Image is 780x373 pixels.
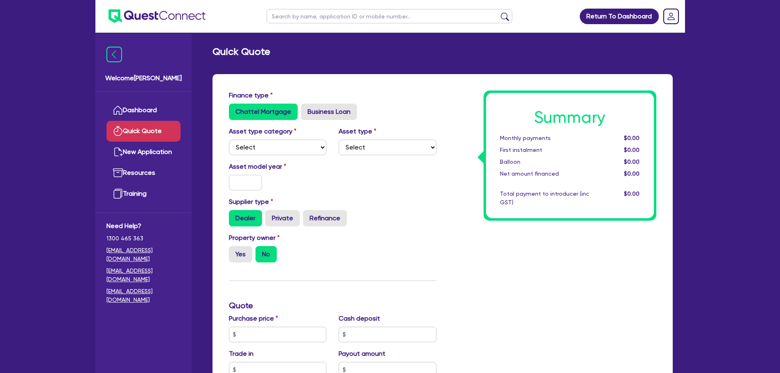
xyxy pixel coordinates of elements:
[229,90,273,100] label: Finance type
[106,246,181,263] a: [EMAIL_ADDRESS][DOMAIN_NAME]
[500,108,640,127] h1: Summary
[106,267,181,284] a: [EMAIL_ADDRESS][DOMAIN_NAME]
[624,147,640,153] span: $0.00
[106,142,181,163] a: New Application
[113,189,123,199] img: training
[494,170,595,178] div: Net amount financed
[624,170,640,177] span: $0.00
[229,349,253,359] label: Trade in
[265,210,300,226] label: Private
[494,190,595,207] div: Total payment to introducer (inc GST)
[339,127,376,136] label: Asset type
[229,210,262,226] label: Dealer
[106,183,181,204] a: Training
[229,197,273,207] label: Supplier type
[624,135,640,141] span: $0.00
[106,121,181,142] a: Quick Quote
[223,162,333,172] label: Asset model year
[113,126,123,136] img: quick-quote
[229,127,296,136] label: Asset type category
[113,147,123,157] img: new-application
[229,301,436,310] h3: Quote
[105,73,182,83] span: Welcome [PERSON_NAME]
[106,47,122,62] img: icon-menu-close
[660,6,682,27] a: Dropdown toggle
[339,314,380,323] label: Cash deposit
[267,9,512,23] input: Search by name, application ID or mobile number...
[106,221,181,231] span: Need Help?
[303,210,347,226] label: Refinance
[494,146,595,154] div: First instalment
[494,158,595,166] div: Balloon
[301,104,357,120] label: Business Loan
[494,134,595,142] div: Monthly payments
[624,190,640,197] span: $0.00
[106,287,181,304] a: [EMAIL_ADDRESS][DOMAIN_NAME]
[213,46,270,58] h2: Quick Quote
[580,9,659,24] a: Return To Dashboard
[113,168,123,178] img: resources
[106,100,181,121] a: Dashboard
[229,233,280,243] label: Property owner
[109,9,206,23] img: quest-connect-logo-blue
[229,314,278,323] label: Purchase price
[255,246,277,262] label: No
[106,234,181,243] span: 1300 465 363
[229,104,298,120] label: Chattel Mortgage
[624,158,640,165] span: $0.00
[106,163,181,183] a: Resources
[229,246,252,262] label: Yes
[339,349,385,359] label: Payout amount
